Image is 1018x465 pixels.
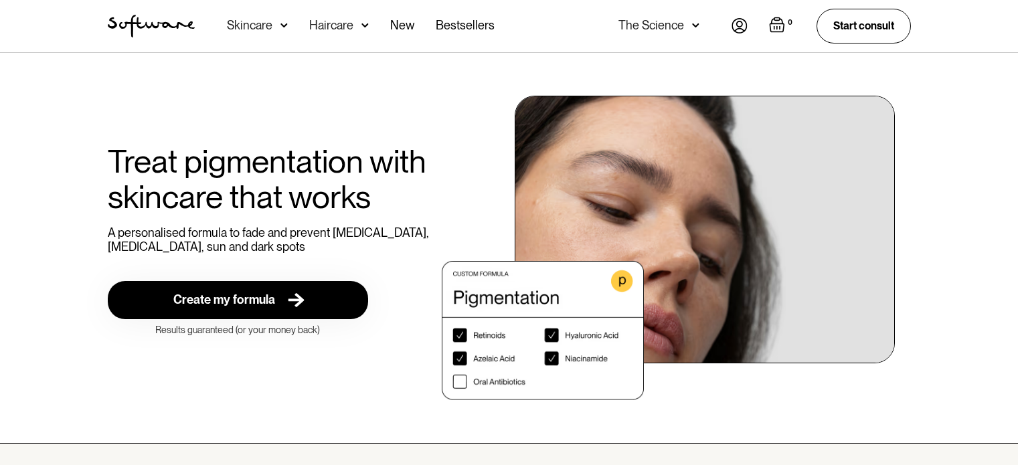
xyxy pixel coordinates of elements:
[108,324,368,336] div: Results guaranteed (or your money back)
[309,19,353,32] div: Haircare
[108,144,436,215] h1: Treat pigmentation with skincare that works
[361,19,369,32] img: arrow down
[108,15,195,37] a: home
[108,281,368,319] a: Create my formula
[227,19,272,32] div: Skincare
[785,17,795,29] div: 0
[173,292,275,308] div: Create my formula
[618,19,684,32] div: The Science
[108,225,436,254] p: A personalised formula to fade and prevent [MEDICAL_DATA], [MEDICAL_DATA], sun and dark spots
[769,17,795,35] a: Open cart
[817,9,911,43] a: Start consult
[280,19,288,32] img: arrow down
[692,19,699,32] img: arrow down
[108,15,195,37] img: Software Logo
